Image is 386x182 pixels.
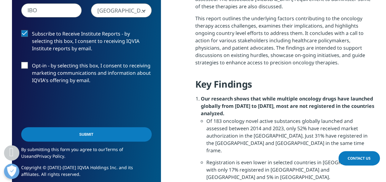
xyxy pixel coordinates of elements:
[21,30,152,55] label: Subscribe to Receive Institute Reports - by selecting this box, I consent to receiving IQVIA Inst...
[21,127,152,142] input: Submit
[201,95,374,117] strong: Our research shows that while multiple oncology drugs have launched globally from [DATE] to [DATE...
[4,164,19,179] button: Open Preferences
[91,3,152,17] span: United States
[195,15,374,71] p: This report outlines the underlying factors contributing to the oncology therapy access challenge...
[37,153,64,159] a: Privacy Policy
[91,4,151,18] span: United States
[195,78,374,95] h4: Key Findings
[21,94,115,118] iframe: reCAPTCHA
[21,62,152,87] label: Opt-in - by selecting this box, I consent to receiving marketing communications and information a...
[348,156,371,161] span: Contact Us
[338,151,380,165] a: Contact Us
[21,146,152,164] p: By submitting this form you agree to our and .
[21,146,123,159] a: Terms of Use
[206,117,374,158] li: Of 183 oncology novel active substances globally launched and assessed between 2014 and 2023, onl...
